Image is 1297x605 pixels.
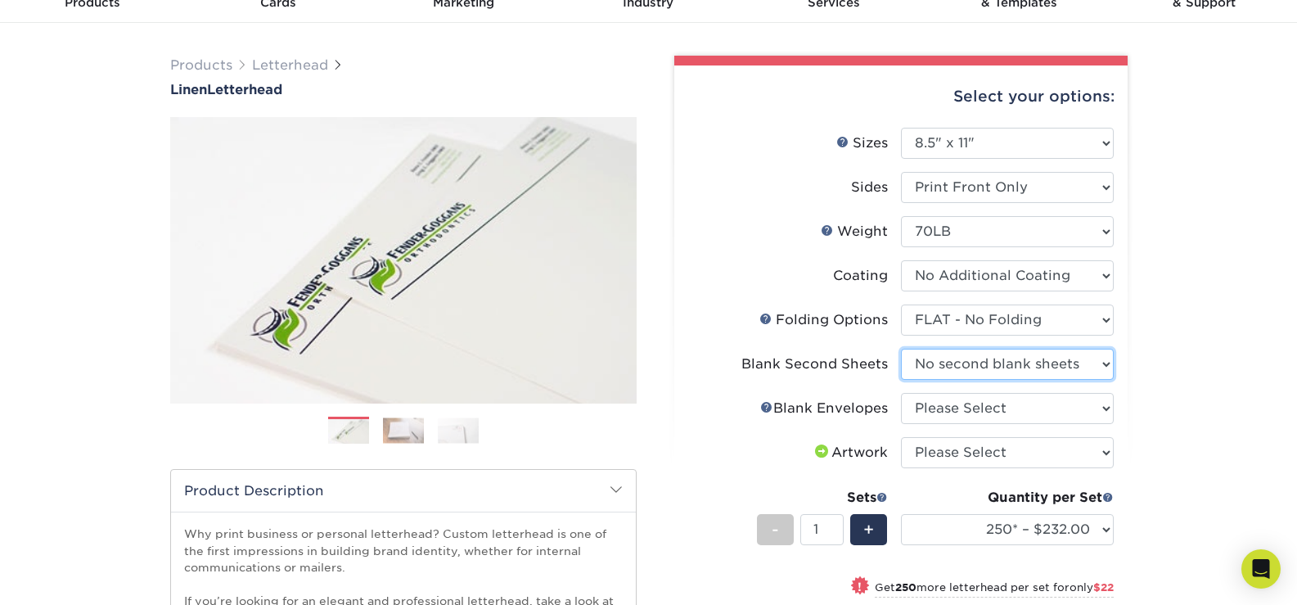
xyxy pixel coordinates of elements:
[1093,581,1114,594] span: $22
[851,178,888,197] div: Sides
[328,418,369,446] img: Letterhead 01
[170,82,207,97] span: Linen
[821,222,888,242] div: Weight
[687,65,1115,128] div: Select your options:
[170,82,637,97] a: LinenLetterhead
[901,488,1114,508] div: Quantity per Set
[812,443,888,463] div: Artwork
[170,99,637,422] img: Linen 01
[863,517,874,542] span: +
[1241,549,1281,589] div: Open Intercom Messenger
[760,399,888,418] div: Blank Envelopes
[759,310,888,330] div: Folding Options
[741,354,888,374] div: Blank Second Sheets
[171,470,636,512] h2: Product Description
[1070,581,1114,594] span: only
[170,82,637,97] h1: Letterhead
[772,517,779,542] span: -
[833,266,888,286] div: Coating
[438,418,479,443] img: Letterhead 03
[836,133,888,153] div: Sizes
[252,57,328,73] a: Letterhead
[858,578,862,595] span: !
[170,57,232,73] a: Products
[757,488,888,508] div: Sets
[895,581,916,594] strong: 250
[875,581,1114,598] small: Get more letterhead per set for
[383,418,424,443] img: Letterhead 02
